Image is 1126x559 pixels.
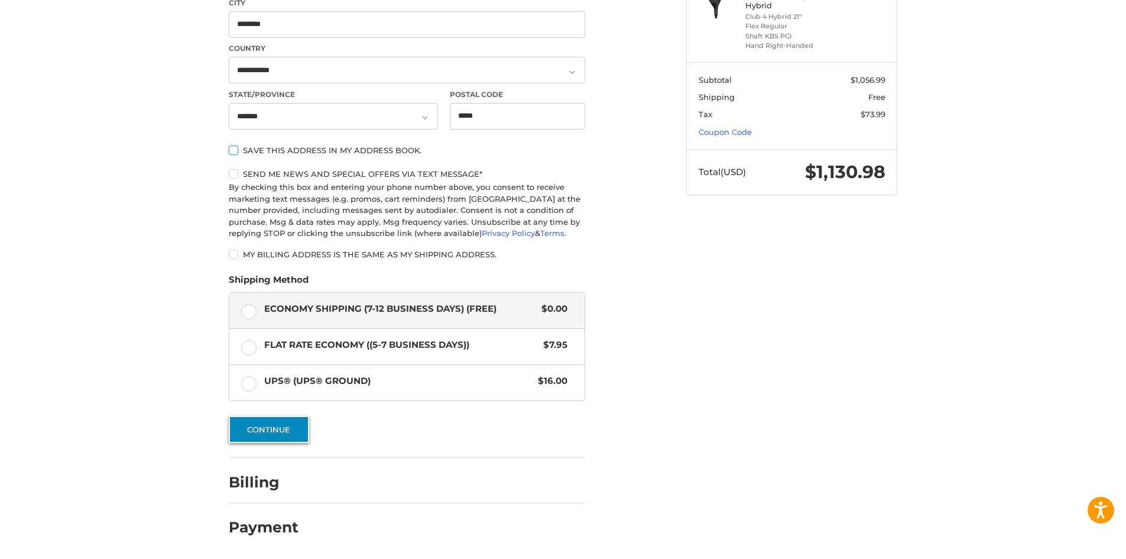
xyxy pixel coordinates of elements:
[229,89,438,100] label: State/Province
[805,161,885,183] span: $1,130.98
[745,12,836,22] li: Club 4 Hybrid 21°
[699,166,746,177] span: Total (USD)
[536,302,567,316] span: $0.00
[229,473,298,492] h2: Billing
[229,169,585,179] label: Send me news and special offers via text message*
[537,338,567,352] span: $7.95
[229,43,585,54] label: Country
[229,273,309,292] legend: Shipping Method
[868,92,885,102] span: Free
[450,89,586,100] label: Postal Code
[532,374,567,388] span: $16.00
[229,416,309,443] button: Continue
[264,338,538,352] span: Flat Rate Economy ((5-7 Business Days))
[745,21,836,31] li: Flex Regular
[229,182,585,240] div: By checking this box and entering your phone number above, you consent to receive marketing text ...
[861,109,885,119] span: $73.99
[699,109,712,119] span: Tax
[229,146,585,155] label: Save this address in my address book.
[699,127,752,137] a: Coupon Code
[851,75,885,85] span: $1,056.99
[540,228,564,238] a: Terms
[482,228,535,238] a: Privacy Policy
[745,41,836,51] li: Hand Right-Handed
[745,31,836,41] li: Shaft KBS PGI
[229,518,298,537] h2: Payment
[264,374,533,388] span: UPS® (UPS® Ground)
[229,250,585,259] label: My billing address is the same as my shipping address.
[699,75,732,85] span: Subtotal
[264,302,536,316] span: Economy Shipping (7-12 Business Days) (Free)
[699,92,735,102] span: Shipping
